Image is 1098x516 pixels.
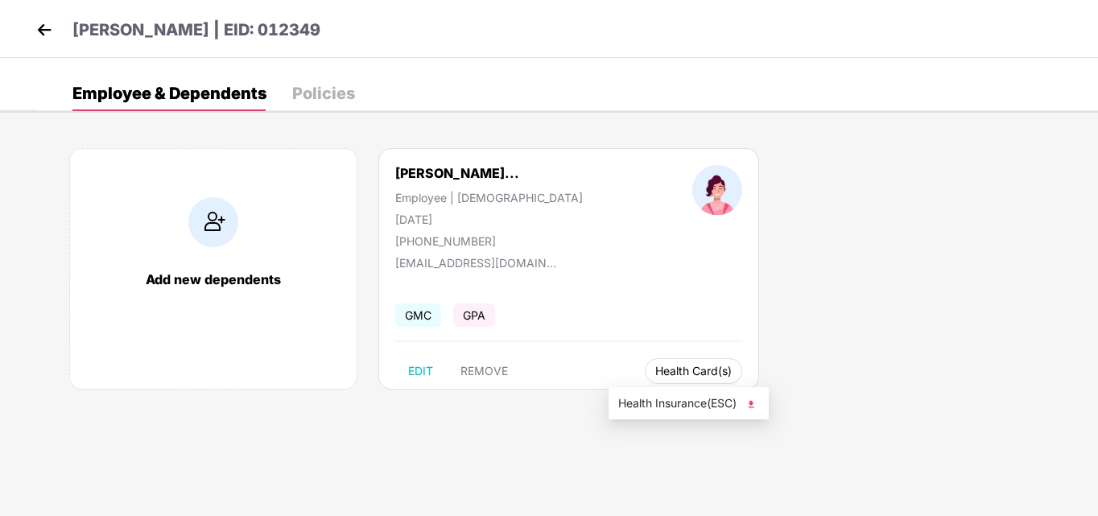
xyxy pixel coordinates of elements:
[86,271,341,287] div: Add new dependents
[692,165,742,215] img: profileImage
[395,256,556,270] div: [EMAIL_ADDRESS][DOMAIN_NAME]
[72,85,266,101] div: Employee & Dependents
[408,365,433,378] span: EDIT
[32,18,56,42] img: back
[618,394,759,412] span: Health Insurance(ESC)
[395,165,519,181] div: [PERSON_NAME]...
[448,358,521,384] button: REMOVE
[453,303,495,327] span: GPA
[395,303,441,327] span: GMC
[395,234,583,248] div: [PHONE_NUMBER]
[743,396,759,412] img: svg+xml;base64,PHN2ZyB4bWxucz0iaHR0cDovL3d3dy53My5vcmcvMjAwMC9zdmciIHhtbG5zOnhsaW5rPSJodHRwOi8vd3...
[292,85,355,101] div: Policies
[655,367,732,375] span: Health Card(s)
[395,191,583,204] div: Employee | [DEMOGRAPHIC_DATA]
[188,197,238,247] img: addIcon
[395,213,583,226] div: [DATE]
[395,358,446,384] button: EDIT
[72,18,320,43] p: [PERSON_NAME] | EID: 012349
[460,365,508,378] span: REMOVE
[645,358,742,384] button: Health Card(s)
